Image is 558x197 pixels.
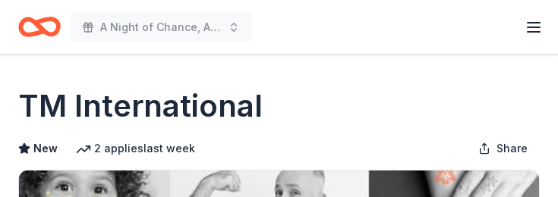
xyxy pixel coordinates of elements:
[466,133,540,164] button: Share
[76,139,195,158] div: 2 applies last week
[18,85,263,127] h1: TM International
[33,139,58,158] span: New
[497,139,528,158] span: Share
[100,18,222,36] span: A Night of Chance, A Future of Change
[18,9,61,45] a: Home
[70,12,252,42] button: A Night of Chance, A Future of Change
